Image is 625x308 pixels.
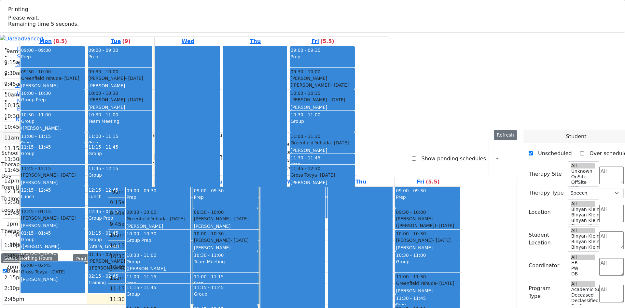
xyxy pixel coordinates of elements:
span: - [DATE] [48,269,65,274]
div: [PERSON_NAME] [194,215,257,222]
div: [PERSON_NAME] [194,223,257,229]
div: [PERSON_NAME] [21,179,85,186]
div: Greenfield Yehuda [126,215,190,222]
span: 10:30 - 11:00 [126,253,156,258]
textarea: Search [599,167,624,184]
div: Report [501,153,505,164]
div: Prep [89,53,152,60]
span: 10:00 - 10:30 [21,91,51,96]
label: School Years [1,149,34,157]
label: Student Location [529,231,564,247]
span: 10:30 - 11:00 [291,112,321,117]
div: 12:30pm [3,198,29,206]
option: Binyan Klein 4 [571,239,595,244]
span: 12:45 - 01:15 [21,208,51,215]
span: 11:15 - 11:45 [126,285,156,290]
span: 11:15 - 11:45 [89,144,118,150]
div: Group [126,258,190,265]
span: 01:15 - 01:45 [89,230,118,236]
span: Student [566,133,586,140]
div: Prep [21,53,85,60]
div: Group [291,118,354,125]
span: 10:30 - 11:00 [21,112,51,117]
div: Gross Tovya [21,269,85,275]
div: 9am [5,48,20,55]
div: 9am [111,188,125,196]
div: Prep [291,53,354,60]
span: 11:15 - 11:45 [21,144,51,150]
a: September 5, 2025 [310,37,336,46]
span: - [DATE] [167,216,185,221]
label: (9) [122,37,131,45]
span: 09:30 - 10:00 [396,209,426,215]
div: [PERSON_NAME] [291,179,354,186]
div: 11:15am [108,285,134,293]
span: 09:30 - 10:00 [21,68,51,75]
div: Prep [126,280,190,286]
div: [PERSON_NAME] [194,237,257,243]
option: Binyan Klein 3 [571,218,595,223]
div: Lunch [21,193,85,200]
span: 11:45 - 12:30 [291,165,321,172]
div: [PERSON_NAME] [21,215,85,221]
div: [PERSON_NAME] [21,172,85,178]
label: From time [1,183,28,191]
div: 9:15am [108,199,131,207]
a: September 4, 2025 [249,37,262,46]
span: Remaining time 5 seconds. [8,21,79,27]
label: (5.5) [426,178,440,186]
span: 09:00 - 09:30 [89,48,118,53]
span: 10:30 - 11:00 [396,253,426,258]
span: - [DATE] [125,76,143,81]
option: PW [571,266,595,271]
div: [PERSON_NAME] [291,147,354,154]
div: [PERSON_NAME] [21,276,85,283]
div: Team Meeting [194,258,257,265]
option: Deceased [571,292,595,298]
div: Group Prep [21,96,85,103]
span: 10:00 - 10:30 [126,231,156,236]
div: Greenfield Yehuda [396,280,459,286]
option: All [571,255,595,260]
span: 09:00 - 09:30 [126,188,156,193]
span: Printing [8,6,79,13]
label: Therapist Name [1,227,43,235]
span: 11:00 - 11:15 [194,274,224,279]
div: 1:15pm [3,231,26,239]
div: [PERSON_NAME] [89,75,152,81]
div: Group Prep [89,215,152,221]
option: OffSite [571,180,595,185]
div: 9:30am [3,69,25,77]
span: - [DATE] [317,172,335,178]
option: Binyan Klein 5 [571,233,595,239]
span: 11:00 - 11:15 [21,134,51,139]
span: - [DATE] [331,140,349,145]
div: Group [89,150,152,157]
div: Group [126,291,190,297]
div: [PERSON_NAME] [396,244,459,251]
div: [PERSON_NAME] [291,104,354,110]
div: 9:15am [3,59,25,66]
option: Binyan Klein 3 [571,244,595,250]
textarea: Search [599,285,624,302]
div: Lunch [89,193,152,200]
div: 10:15am [108,242,134,250]
div: Greenfield Yehuda [291,139,354,146]
span: - [DATE] [61,76,79,81]
div: Group [21,118,85,125]
div: 10:45am [108,263,134,271]
option: All [571,228,595,233]
textarea: Search [599,231,624,249]
div: 10:15am [3,102,29,110]
span: 09:30 - 10:00 [194,209,224,215]
span: 09:00 - 09:30 [21,48,51,53]
span: - [DATE] [58,172,76,178]
span: 12:45 - 01:15 [89,209,118,214]
span: Please wait. [8,15,79,27]
div: 11am [3,134,21,142]
option: DB [571,271,595,277]
div: 9:45am [108,220,131,228]
span: - [DATE] [230,238,248,243]
span: - [DATE] [436,223,454,228]
div: Group [21,150,85,157]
